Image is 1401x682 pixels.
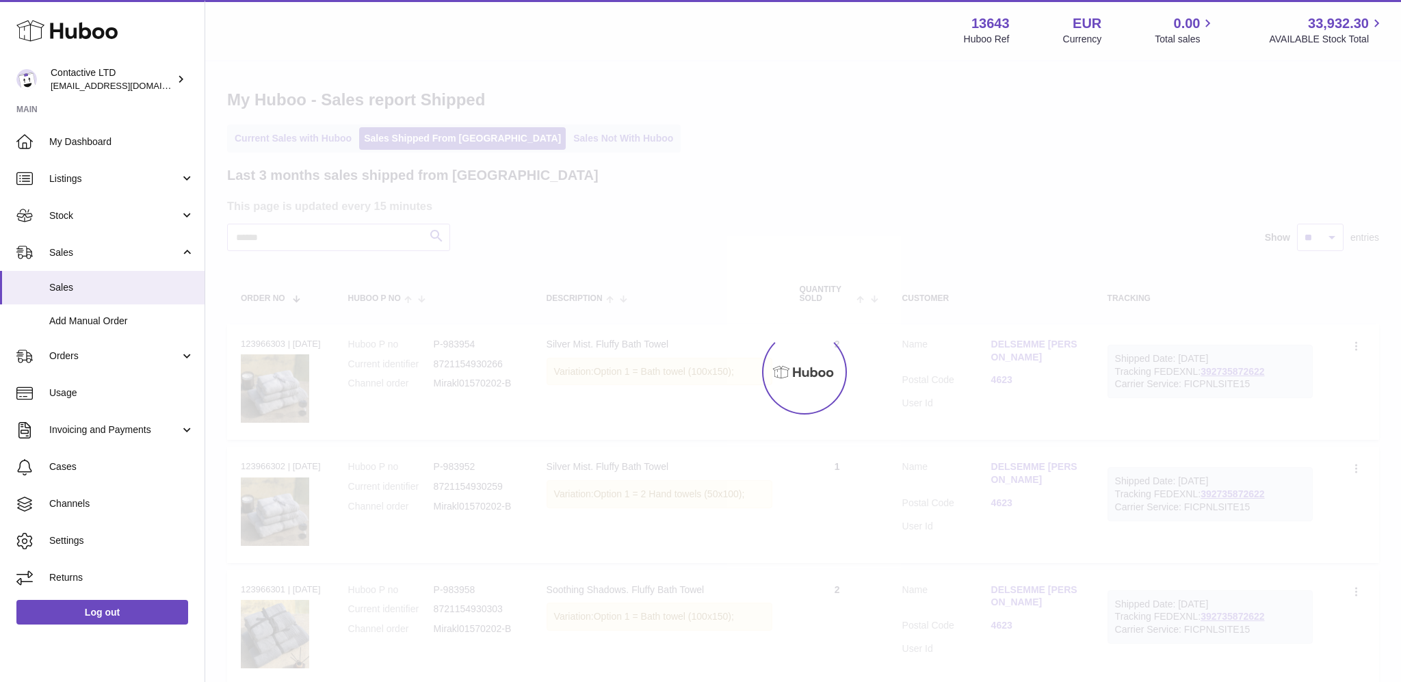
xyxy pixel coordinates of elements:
[1308,14,1369,33] span: 33,932.30
[1155,33,1216,46] span: Total sales
[49,315,194,328] span: Add Manual Order
[49,534,194,547] span: Settings
[49,460,194,473] span: Cases
[964,33,1010,46] div: Huboo Ref
[1063,33,1102,46] div: Currency
[16,600,188,625] a: Log out
[49,246,180,259] span: Sales
[1155,14,1216,46] a: 0.00 Total sales
[1269,33,1385,46] span: AVAILABLE Stock Total
[971,14,1010,33] strong: 13643
[51,66,174,92] div: Contactive LTD
[49,350,180,363] span: Orders
[49,172,180,185] span: Listings
[16,69,37,90] img: soul@SOWLhome.com
[1073,14,1101,33] strong: EUR
[49,386,194,399] span: Usage
[49,571,194,584] span: Returns
[1174,14,1201,33] span: 0.00
[49,135,194,148] span: My Dashboard
[49,497,194,510] span: Channels
[49,281,194,294] span: Sales
[51,80,201,91] span: [EMAIL_ADDRESS][DOMAIN_NAME]
[49,209,180,222] span: Stock
[1269,14,1385,46] a: 33,932.30 AVAILABLE Stock Total
[49,423,180,436] span: Invoicing and Payments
